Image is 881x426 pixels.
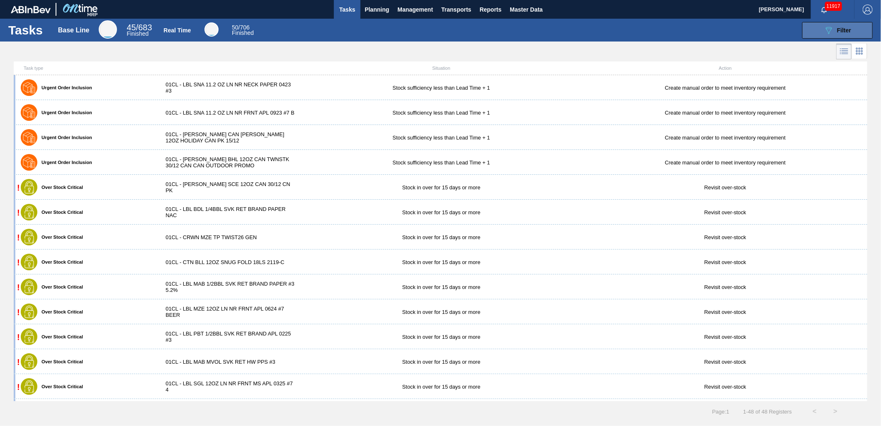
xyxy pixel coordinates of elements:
[157,156,299,169] div: 01CL - [PERSON_NAME] BHL 12OZ CAN TWNSTK 30/12 CAN CAN OUTDOOR PROMO
[299,359,584,365] div: Stock in over for 15 days or more
[583,359,867,365] div: Revisit over-stock
[163,27,191,34] div: Real Time
[299,66,584,71] div: Situation
[811,4,837,15] button: Notifications
[299,85,584,91] div: Stock sufficiency less than Lead Time + 1
[299,334,584,340] div: Stock in over for 15 days or more
[299,209,584,215] div: Stock in over for 15 days or more
[299,309,584,315] div: Stock in over for 15 days or more
[17,357,20,367] span: !
[11,6,51,13] img: TNhmsLtSVTkK8tSr43FrP2fwEKptu5GPRR3wAAAABJRU5ErkJggg==
[37,110,92,115] label: Urgent Order Inclusion
[37,85,92,90] label: Urgent Order Inclusion
[157,359,299,365] div: 01CL - LBL MAB MVOL SVK RET HW PPS #3
[37,284,83,289] label: Over Stock Critical
[804,401,825,422] button: <
[17,258,20,267] span: !
[583,184,867,191] div: Revisit over-stock
[157,81,299,94] div: 01CL - LBL SNA 11.2 OZ LN NR NECK PAPER 0423 #3
[37,384,83,389] label: Over Stock Critical
[157,206,299,218] div: 01CL - LBL BDL 1/4BBL SVK RET BRAND PAPER NAC
[825,401,846,422] button: >
[17,283,20,292] span: !
[37,235,83,240] label: Over Stock Critical
[299,234,584,240] div: Stock in over for 15 days or more
[583,234,867,240] div: Revisit over-stock
[17,382,20,392] span: !
[157,259,299,265] div: 01CL - CTN BLL 12OZ SNUG FOLD 18LS 2119-C
[397,5,433,15] span: Management
[583,66,867,71] div: Action
[232,24,250,31] span: / 706
[232,29,254,36] span: Finished
[863,5,873,15] img: Logout
[583,159,867,166] div: Create manual order to meet inventory requirement
[127,23,136,32] span: 45
[157,331,299,343] div: 01CL - LBL PBT 1/2BBL SVK RET BRAND APL 0225 #3
[825,2,842,11] span: 11917
[37,185,83,190] label: Over Stock Critical
[583,309,867,315] div: Revisit over-stock
[299,135,584,141] div: Stock sufficiency less than Lead Time + 1
[232,24,239,31] span: 50
[837,27,851,34] span: Filter
[127,23,152,32] span: / 683
[583,209,867,215] div: Revisit over-stock
[17,208,20,217] span: !
[299,184,584,191] div: Stock in over for 15 days or more
[37,309,83,314] label: Over Stock Critical
[583,85,867,91] div: Create manual order to meet inventory requirement
[338,5,356,15] span: Tasks
[17,233,20,242] span: !
[852,44,867,59] div: Card Vision
[583,110,867,116] div: Create manual order to meet inventory requirement
[232,25,254,36] div: Real Time
[17,308,20,317] span: !
[127,24,152,37] div: Base Line
[802,22,873,39] button: Filter
[17,333,20,342] span: !
[58,27,90,34] div: Base Line
[510,5,543,15] span: Master Data
[17,183,20,192] span: !
[37,210,83,215] label: Over Stock Critical
[583,384,867,390] div: Revisit over-stock
[204,22,219,37] div: Real Time
[37,260,83,264] label: Over Stock Critical
[99,20,117,39] div: Base Line
[127,30,148,37] span: Finished
[157,181,299,193] div: 01CL - [PERSON_NAME] SCE 12OZ CAN 30/12 CN PK
[157,306,299,318] div: 01CL - LBL MZE 12OZ LN NR FRNT APL 0624 #7 BEER
[299,284,584,290] div: Stock in over for 15 days or more
[37,359,83,364] label: Over Stock Critical
[299,259,584,265] div: Stock in over for 15 days or more
[299,110,584,116] div: Stock sufficiency less than Lead Time + 1
[365,5,389,15] span: Planning
[836,44,852,59] div: List Vision
[583,259,867,265] div: Revisit over-stock
[8,25,46,35] h1: Tasks
[37,334,83,339] label: Over Stock Critical
[157,281,299,293] div: 01CL - LBL MAB 1/2BBL SVK RET BRAND PAPER #3 5.2%
[157,131,299,144] div: 01CL - [PERSON_NAME] CAN [PERSON_NAME] 12OZ HOLIDAY CAN PK 15/12
[37,135,92,140] label: Urgent Order Inclusion
[157,110,299,116] div: 01CL - LBL SNA 11.2 OZ LN NR FRNT APL 0923 #7 B
[583,334,867,340] div: Revisit over-stock
[583,284,867,290] div: Revisit over-stock
[157,234,299,240] div: 01CL - CRWN MZE TP TWIST26 GEN
[299,159,584,166] div: Stock sufficiency less than Lead Time + 1
[441,5,471,15] span: Transports
[479,5,501,15] span: Reports
[583,135,867,141] div: Create manual order to meet inventory requirement
[15,66,157,71] div: Task type
[299,384,584,390] div: Stock in over for 15 days or more
[157,380,299,393] div: 01CL - LBL SGL 12OZ LN NR FRNT MS APL 0325 #7 4
[712,409,729,415] span: Page : 1
[37,160,92,165] label: Urgent Order Inclusion
[742,409,792,415] span: 1 - 48 of 48 Registers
